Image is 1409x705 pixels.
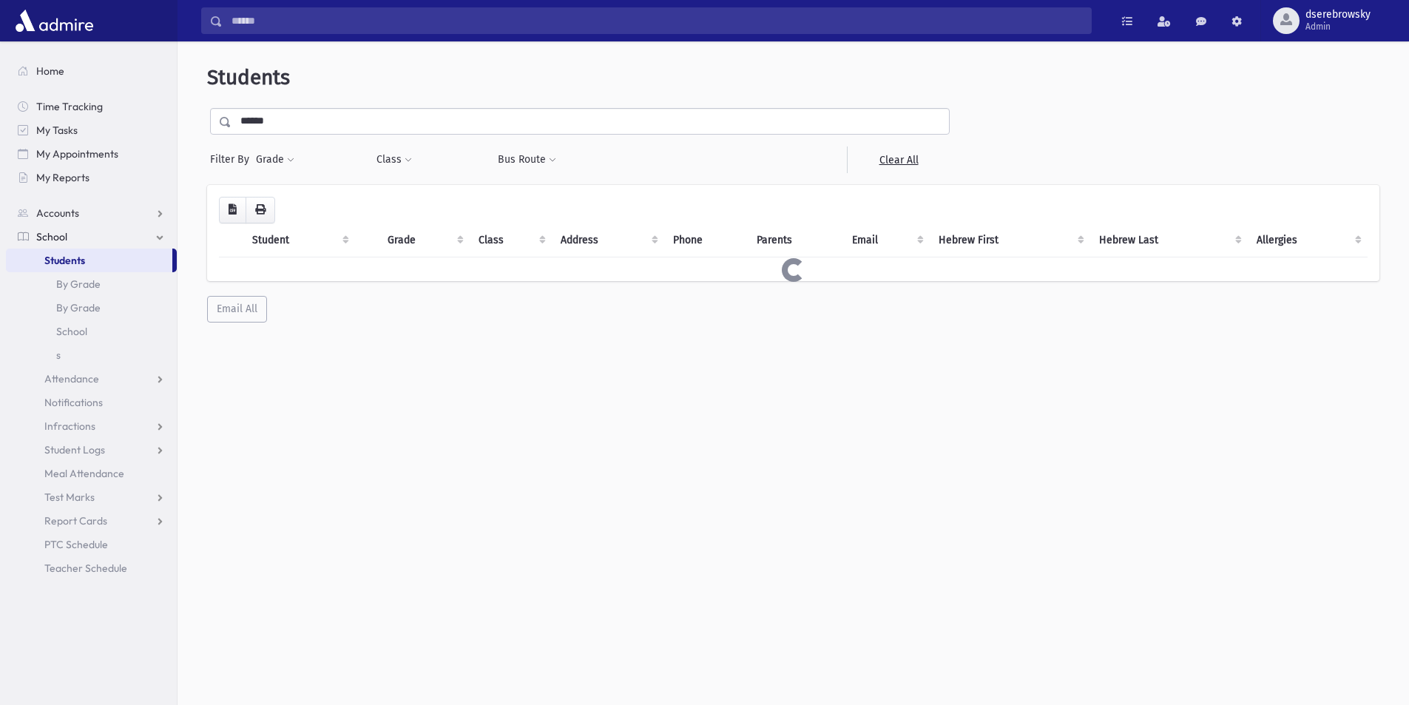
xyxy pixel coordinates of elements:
span: Meal Attendance [44,467,124,480]
a: My Appointments [6,142,177,166]
button: CSV [219,197,246,223]
span: Test Marks [44,490,95,504]
a: Accounts [6,201,177,225]
button: Email All [207,296,267,323]
span: PTC Schedule [44,538,108,551]
span: Time Tracking [36,100,103,113]
span: My Reports [36,171,89,184]
span: My Tasks [36,124,78,137]
span: My Appointments [36,147,118,161]
th: Address [552,223,664,257]
span: Home [36,64,64,78]
th: Allergies [1248,223,1368,257]
span: Attendance [44,372,99,385]
a: Clear All [847,146,950,173]
a: School [6,320,177,343]
a: Infractions [6,414,177,438]
a: By Grade [6,272,177,296]
th: Grade [379,223,469,257]
span: Report Cards [44,514,107,527]
span: Admin [1305,21,1371,33]
a: By Grade [6,296,177,320]
a: School [6,225,177,249]
a: Report Cards [6,509,177,533]
span: Students [44,254,85,267]
a: Time Tracking [6,95,177,118]
a: My Tasks [6,118,177,142]
th: Parents [748,223,843,257]
th: Hebrew First [930,223,1089,257]
th: Class [470,223,553,257]
button: Bus Route [497,146,557,173]
button: Print [246,197,275,223]
th: Phone [664,223,748,257]
th: Email [843,223,930,257]
a: My Reports [6,166,177,189]
th: Hebrew Last [1090,223,1248,257]
button: Grade [255,146,295,173]
a: Student Logs [6,438,177,462]
a: Notifications [6,391,177,414]
img: AdmirePro [12,6,97,36]
a: Meal Attendance [6,462,177,485]
button: Class [376,146,413,173]
a: Home [6,59,177,83]
a: s [6,343,177,367]
a: PTC Schedule [6,533,177,556]
span: Infractions [44,419,95,433]
span: School [36,230,67,243]
span: Students [207,65,290,90]
span: Filter By [210,152,255,167]
a: Test Marks [6,485,177,509]
th: Student [243,223,355,257]
span: Accounts [36,206,79,220]
a: Attendance [6,367,177,391]
input: Search [223,7,1091,34]
span: Notifications [44,396,103,409]
a: Teacher Schedule [6,556,177,580]
span: Student Logs [44,443,105,456]
span: dserebrowsky [1305,9,1371,21]
span: Teacher Schedule [44,561,127,575]
a: Students [6,249,172,272]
